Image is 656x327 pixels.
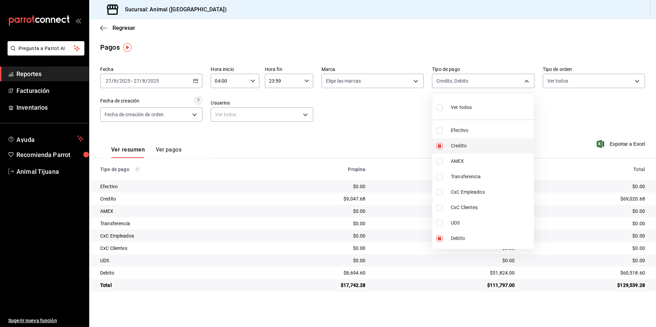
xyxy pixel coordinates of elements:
span: Efectivo [451,127,531,134]
span: CxC Clientes [451,204,531,211]
img: Tooltip marker [123,43,132,52]
span: UDS [451,219,531,227]
span: CxC Empleados [451,189,531,196]
span: Credito [451,142,531,149]
span: AMEX [451,158,531,165]
span: Ver todos [451,104,472,111]
span: Debito [451,235,531,242]
span: Transferencia [451,173,531,180]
